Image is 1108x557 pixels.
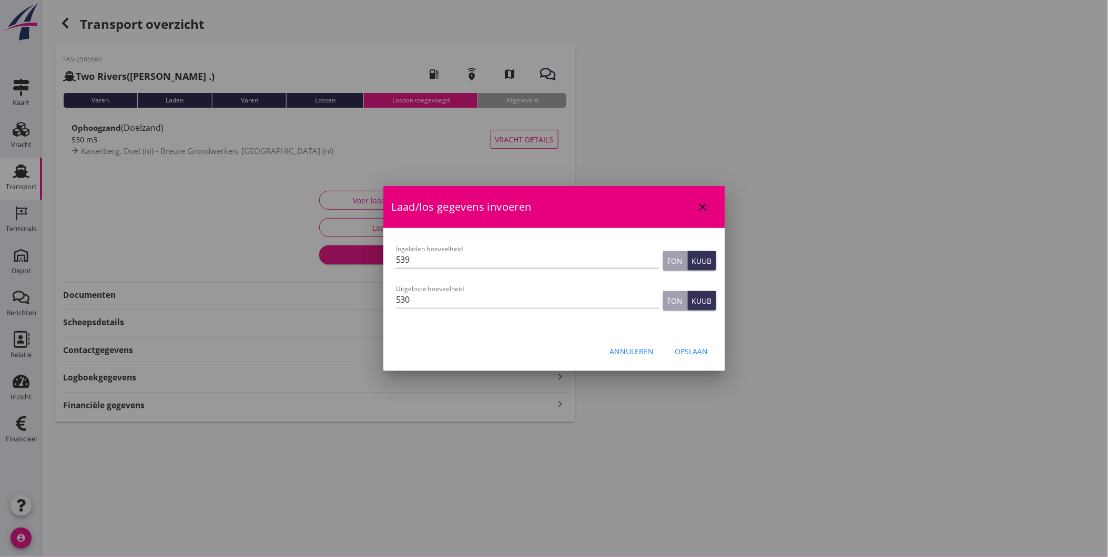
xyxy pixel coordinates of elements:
input: Ingeladen hoeveelheid [396,251,659,268]
div: Ton [667,295,683,306]
button: Kuub [688,251,716,270]
div: Annuleren [610,346,654,357]
i: close [697,201,709,213]
button: Kuub [688,291,716,310]
div: Kuub [692,255,712,266]
div: Opslaan [675,346,708,357]
button: Opslaan [667,342,717,360]
button: Ton [663,291,688,310]
button: Annuleren [602,342,663,360]
div: Kuub [692,295,712,306]
input: Uitgeloste hoeveelheid [396,291,659,308]
button: Ton [663,251,688,270]
div: Laad/los gegevens invoeren [383,186,725,228]
div: Ton [667,255,683,266]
